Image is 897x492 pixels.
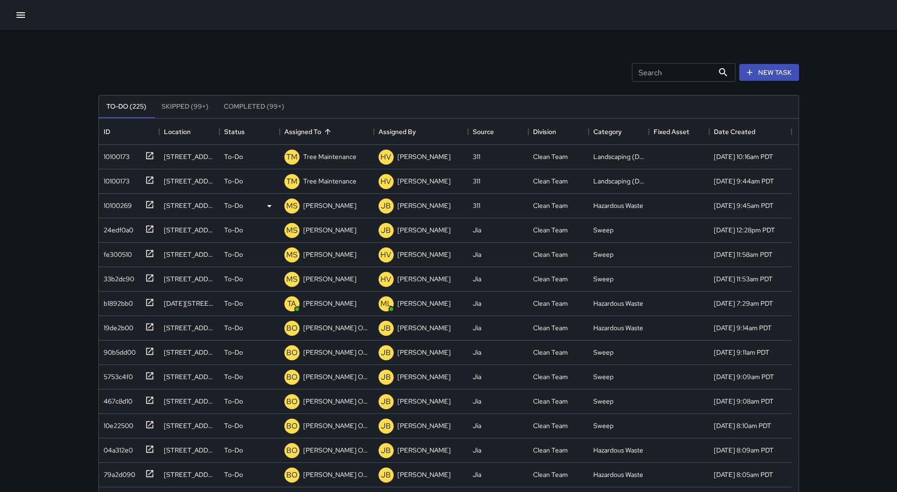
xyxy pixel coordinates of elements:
p: [PERSON_NAME] [397,445,451,455]
p: [PERSON_NAME] [397,225,451,235]
p: [PERSON_NAME] [397,372,451,381]
div: 1028 Mission Street [164,445,215,455]
div: Hazardous Waste [593,201,643,210]
div: Location [159,119,219,145]
div: Hazardous Waste [593,299,643,308]
div: 9/27/2025, 9:08am PDT [714,397,774,406]
div: Clean Team [533,152,568,161]
div: Date Created [714,119,755,145]
div: Clean Team [533,397,568,406]
button: Skipped (99+) [154,95,216,118]
p: BO [286,469,298,481]
p: TM [286,176,298,187]
p: [PERSON_NAME] [397,421,451,430]
div: 9/27/2025, 8:09am PDT [714,445,774,455]
p: [PERSON_NAME] [397,201,451,210]
div: 473 Tehama Street [164,152,215,161]
div: 960 Mission Street [164,348,215,357]
div: Sweep [593,372,614,381]
div: Sweep [593,274,614,284]
p: MS [286,274,298,285]
div: Clean Team [533,274,568,284]
div: 79a2d090 [100,466,135,479]
p: Tree Maintenance [303,176,356,186]
div: 9/27/2025, 11:53am PDT [714,274,773,284]
button: Sort [321,125,334,138]
div: Landscaping (DG & Weeds) [593,176,644,186]
div: Source [473,119,494,145]
div: ID [99,119,159,145]
p: [PERSON_NAME] [397,397,451,406]
p: [PERSON_NAME] Overall [303,372,369,381]
p: [PERSON_NAME] [303,250,356,259]
p: JB [381,200,391,212]
div: 9/27/2025, 11:58am PDT [714,250,773,259]
p: JB [381,445,391,456]
p: To-Do [224,397,243,406]
div: Clean Team [533,201,568,210]
div: 1200-1208 Market Street [164,299,215,308]
p: JB [381,396,391,407]
div: 991 Mission Street [164,372,215,381]
div: 9/27/2025, 9:11am PDT [714,348,769,357]
p: [PERSON_NAME] [397,250,451,259]
div: 4/8/2025, 9:44am PDT [714,176,774,186]
p: To-Do [224,445,243,455]
p: BO [286,396,298,407]
div: Clean Team [533,372,568,381]
p: [PERSON_NAME] [397,323,451,333]
div: 9/27/2025, 12:28pm PDT [714,225,775,235]
p: To-Do [224,225,243,235]
div: 99 5th Street [164,323,215,333]
p: BO [286,372,298,383]
div: Clean Team [533,225,568,235]
p: [PERSON_NAME] [303,274,356,284]
div: 04a312e0 [100,442,133,455]
p: [PERSON_NAME] [397,299,451,308]
div: Date Created [709,119,792,145]
p: BO [286,421,298,432]
div: 109 6th Street [164,176,215,186]
div: Jia [473,250,481,259]
p: [PERSON_NAME] [397,470,451,479]
p: [PERSON_NAME] [397,348,451,357]
p: [PERSON_NAME] [303,225,356,235]
div: 9/27/2025, 8:05am PDT [714,470,773,479]
div: 25 8th Street [164,201,215,210]
div: Landscaping (DG & Weeds) [593,152,644,161]
p: [PERSON_NAME] [397,152,451,161]
p: Tree Maintenance [303,152,356,161]
div: Jia [473,445,481,455]
div: Clean Team [533,445,568,455]
p: To-Do [224,152,243,161]
div: Assigned By [374,119,468,145]
div: 9/27/2025, 9:09am PDT [714,372,774,381]
p: [PERSON_NAME] Overall [303,348,369,357]
p: To-Do [224,176,243,186]
div: 9/27/2025, 9:14am PDT [714,323,772,333]
div: Jia [473,421,481,430]
p: JB [381,225,391,236]
div: Status [219,119,280,145]
p: HV [380,274,391,285]
div: fe300510 [100,246,132,259]
p: JB [381,323,391,334]
div: Hazardous Waste [593,323,643,333]
div: 10100173 [100,173,129,186]
p: To-Do [224,250,243,259]
p: [PERSON_NAME] [303,299,356,308]
div: Jia [473,274,481,284]
p: ML [380,298,392,309]
div: 19de2b00 [100,319,133,333]
p: TM [286,151,298,163]
p: BO [286,347,298,358]
p: [PERSON_NAME] [397,274,451,284]
p: To-Do [224,299,243,308]
div: 467c8d10 [100,393,132,406]
div: 311 [473,176,480,186]
div: 1028 Mission Street [164,421,215,430]
p: [PERSON_NAME] [303,201,356,210]
p: [PERSON_NAME] Overall [303,470,369,479]
p: TA [287,298,296,309]
div: Status [224,119,245,145]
